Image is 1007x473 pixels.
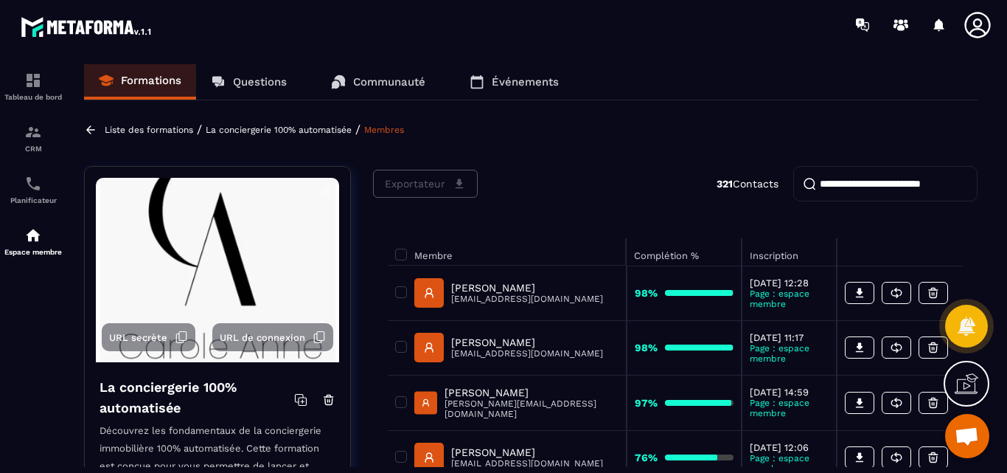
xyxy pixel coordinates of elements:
[96,178,339,362] img: background
[635,342,658,353] strong: 98%
[717,178,778,190] p: Contacts
[212,323,333,351] button: URL de connexion
[364,125,404,135] a: Membres
[121,74,181,87] p: Formations
[750,332,829,343] p: [DATE] 11:17
[220,332,305,343] span: URL de connexion
[197,122,202,137] span: /
[4,215,63,267] a: automationsautomationsEspace membre
[105,125,193,135] a: Liste des formations
[102,323,195,351] button: URL secrète
[24,123,42,141] img: formation
[388,238,627,266] th: Membre
[451,336,603,348] p: [PERSON_NAME]
[445,387,619,398] p: [PERSON_NAME]
[635,452,658,463] strong: 76%
[206,125,352,135] a: La conciergerie 100% automatisée
[635,287,658,299] strong: 98%
[414,278,603,308] a: [PERSON_NAME][EMAIL_ADDRESS][DOMAIN_NAME]
[635,397,658,409] strong: 97%
[750,442,829,453] p: [DATE] 12:06
[945,414,989,458] div: Ouvrir le chat
[750,289,829,309] p: Page : espace membre
[750,398,829,418] p: Page : espace membre
[414,333,603,362] a: [PERSON_NAME][EMAIL_ADDRESS][DOMAIN_NAME]
[451,282,603,294] p: [PERSON_NAME]
[750,277,829,289] p: [DATE] 12:28
[4,93,63,101] p: Tableau de bord
[109,332,167,343] span: URL secrète
[455,64,574,100] a: Événements
[4,112,63,164] a: formationformationCRM
[353,75,425,89] p: Communauté
[21,13,153,40] img: logo
[4,164,63,215] a: schedulerschedulerPlanificateur
[451,348,603,359] p: [EMAIL_ADDRESS][DOMAIN_NAME]
[451,294,603,304] p: [EMAIL_ADDRESS][DOMAIN_NAME]
[24,175,42,193] img: scheduler
[414,387,619,419] a: [PERSON_NAME][PERSON_NAME][EMAIL_ADDRESS][DOMAIN_NAME]
[4,61,63,112] a: formationformationTableau de bord
[24,72,42,89] img: formation
[100,377,294,418] h4: La conciergerie 100% automatisée
[316,64,440,100] a: Communauté
[750,343,829,364] p: Page : espace membre
[750,387,829,398] p: [DATE] 14:59
[24,227,42,244] img: automations
[233,75,287,89] p: Questions
[414,443,603,472] a: [PERSON_NAME][EMAIL_ADDRESS][DOMAIN_NAME]
[4,145,63,153] p: CRM
[196,64,302,100] a: Questions
[742,238,837,266] th: Inscription
[4,196,63,204] p: Planificateur
[627,238,742,266] th: Complétion %
[445,398,619,419] p: [PERSON_NAME][EMAIL_ADDRESS][DOMAIN_NAME]
[451,458,603,469] p: [EMAIL_ADDRESS][DOMAIN_NAME]
[451,446,603,458] p: [PERSON_NAME]
[492,75,559,89] p: Événements
[355,122,360,137] span: /
[84,64,196,100] a: Formations
[4,248,63,256] p: Espace membre
[717,178,733,190] strong: 321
